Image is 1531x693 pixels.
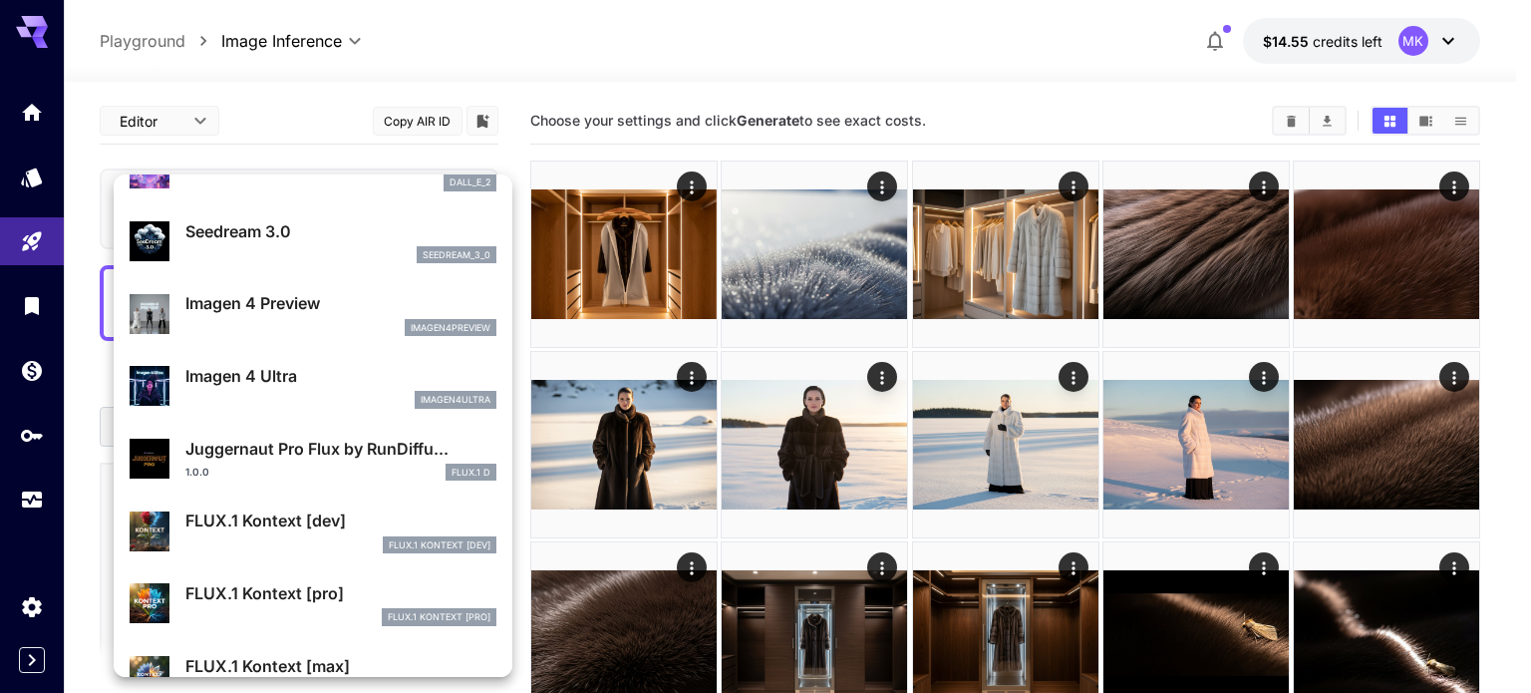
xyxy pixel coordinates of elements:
[421,393,490,407] p: imagen4ultra
[130,573,496,634] div: FLUX.1 Kontext [pro]FLUX.1 Kontext [pro]
[185,364,496,388] p: Imagen 4 Ultra
[411,321,490,335] p: imagen4preview
[450,175,490,189] p: dall_e_2
[130,356,496,417] div: Imagen 4 Ultraimagen4ultra
[130,211,496,272] div: Seedream 3.0seedream_3_0
[185,654,496,678] p: FLUX.1 Kontext [max]
[423,248,490,262] p: seedream_3_0
[452,466,490,480] p: FLUX.1 D
[130,501,496,561] div: FLUX.1 Kontext [dev]FLUX.1 Kontext [dev]
[130,429,496,490] div: Juggernaut Pro Flux by RunDiffu...1.0.0FLUX.1 D
[185,219,496,243] p: Seedream 3.0
[185,465,209,480] p: 1.0.0
[185,581,496,605] p: FLUX.1 Kontext [pro]
[185,509,496,532] p: FLUX.1 Kontext [dev]
[185,437,496,461] p: Juggernaut Pro Flux by RunDiffu...
[389,538,490,552] p: FLUX.1 Kontext [dev]
[185,291,496,315] p: Imagen 4 Preview
[388,610,490,624] p: FLUX.1 Kontext [pro]
[130,283,496,344] div: Imagen 4 Previewimagen4preview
